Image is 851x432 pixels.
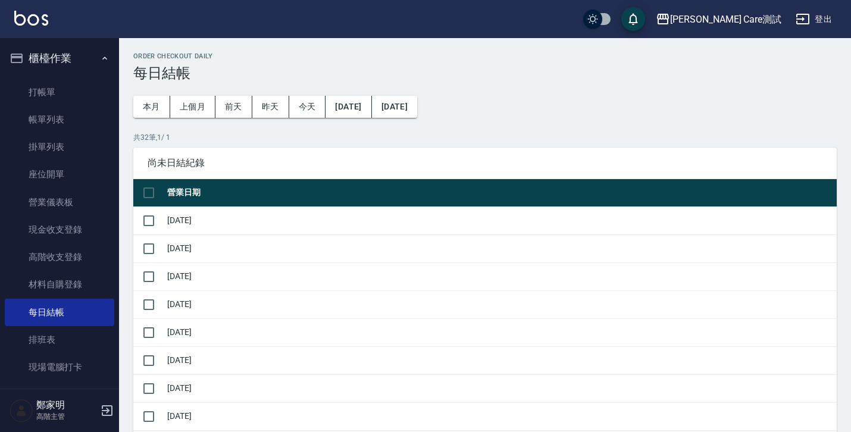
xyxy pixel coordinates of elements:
a: 每日結帳 [5,299,114,326]
a: 材料自購登錄 [5,271,114,298]
a: 現場電腦打卡 [5,353,114,381]
h2: Order checkout daily [133,52,837,60]
a: 排班表 [5,326,114,353]
a: 掃碼打卡 [5,381,114,408]
button: 上個月 [170,96,215,118]
button: 櫃檯作業 [5,43,114,74]
span: 尚未日結紀錄 [148,157,822,169]
button: [DATE] [372,96,417,118]
a: 營業儀表板 [5,189,114,216]
img: Logo [14,11,48,26]
a: 帳單列表 [5,106,114,133]
button: 登出 [791,8,837,30]
a: 座位開單 [5,161,114,188]
p: 高階主管 [36,411,97,422]
p: 共 32 筆, 1 / 1 [133,132,837,143]
h3: 每日結帳 [133,65,837,82]
a: 打帳單 [5,79,114,106]
td: [DATE] [164,234,837,262]
a: 掛單列表 [5,133,114,161]
button: 昨天 [252,96,289,118]
td: [DATE] [164,402,837,430]
button: [DATE] [326,96,371,118]
h5: 鄭家明 [36,399,97,411]
th: 營業日期 [164,179,837,207]
div: [PERSON_NAME] Care測試 [670,12,781,27]
button: 前天 [215,96,252,118]
button: 本月 [133,96,170,118]
td: [DATE] [164,206,837,234]
td: [DATE] [164,346,837,374]
a: 高階收支登錄 [5,243,114,271]
td: [DATE] [164,262,837,290]
td: [DATE] [164,290,837,318]
button: [PERSON_NAME] Care測試 [651,7,786,32]
img: Person [10,399,33,422]
button: 今天 [289,96,326,118]
a: 現金收支登錄 [5,216,114,243]
td: [DATE] [164,374,837,402]
td: [DATE] [164,318,837,346]
button: save [621,7,645,31]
